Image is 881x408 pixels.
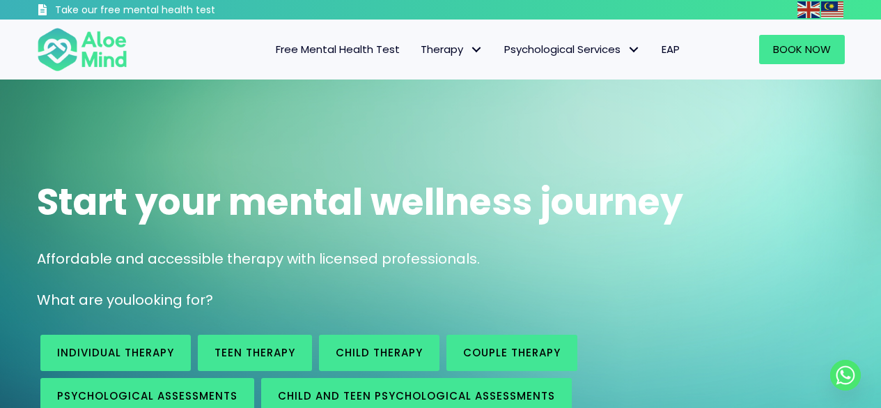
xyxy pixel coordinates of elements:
[37,3,290,20] a: Take our free mental health test
[624,40,644,60] span: Psychological Services: submenu
[410,35,494,64] a: TherapyTherapy: submenu
[830,360,861,391] a: Whatsapp
[797,1,821,17] a: English
[759,35,845,64] a: Book Now
[40,335,191,371] a: Individual therapy
[276,42,400,56] span: Free Mental Health Test
[265,35,410,64] a: Free Mental Health Test
[146,35,690,64] nav: Menu
[662,42,680,56] span: EAP
[467,40,487,60] span: Therapy: submenu
[821,1,845,17] a: Malay
[198,335,312,371] a: Teen Therapy
[55,3,290,17] h3: Take our free mental health test
[797,1,820,18] img: en
[57,388,237,403] span: Psychological assessments
[494,35,651,64] a: Psychological ServicesPsychological Services: submenu
[336,345,423,360] span: Child Therapy
[463,345,561,360] span: Couple therapy
[278,388,555,403] span: Child and Teen Psychological assessments
[215,345,295,360] span: Teen Therapy
[821,1,843,18] img: ms
[37,176,683,227] span: Start your mental wellness journey
[773,42,831,56] span: Book Now
[37,249,845,269] p: Affordable and accessible therapy with licensed professionals.
[57,345,174,360] span: Individual therapy
[651,35,690,64] a: EAP
[37,27,127,73] img: Aloe mind Logo
[319,335,439,371] a: Child Therapy
[446,335,577,371] a: Couple therapy
[504,42,641,56] span: Psychological Services
[421,42,483,56] span: Therapy
[132,290,213,310] span: looking for?
[37,290,132,310] span: What are you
